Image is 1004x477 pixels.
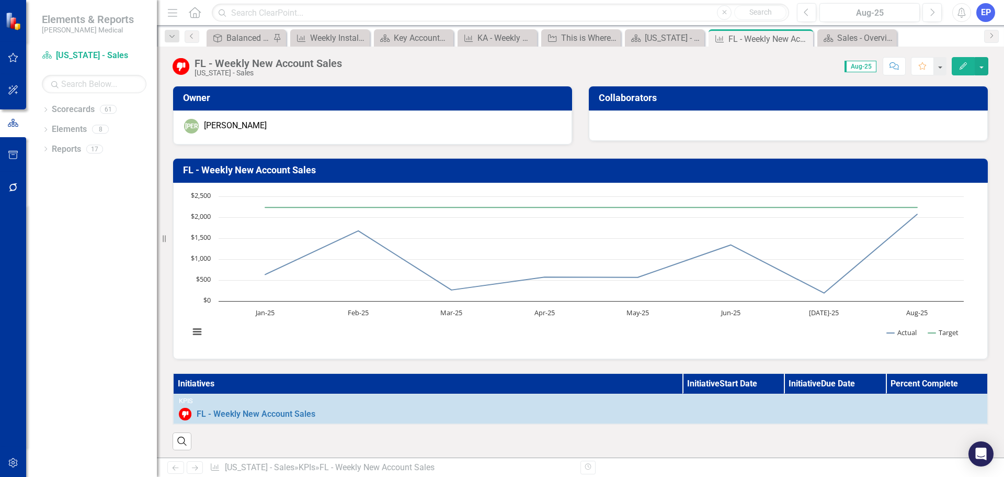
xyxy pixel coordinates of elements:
[52,143,81,156] a: Reports
[440,308,462,317] text: Mar-25
[823,7,916,19] div: Aug-25
[191,212,211,221] text: $2,000
[845,61,876,72] span: Aug-25
[968,441,994,467] div: Open Intercom Messenger
[183,93,566,103] h3: Owner
[191,253,211,263] text: $1,000
[197,409,982,419] a: FL - Weekly New Account Sales
[5,12,24,30] img: ClearPoint Strategy
[210,462,573,474] div: » »
[42,13,134,26] span: Elements & Reports
[52,104,95,116] a: Scorecards
[749,8,772,16] span: Search
[627,31,702,45] a: [US_STATE] - Sales - Overview Dashboard
[626,308,649,317] text: May-25
[195,69,342,77] div: [US_STATE] - Sales
[928,328,959,337] button: Show Target
[225,462,294,472] a: [US_STATE] - Sales
[204,120,267,132] div: [PERSON_NAME]
[196,274,211,284] text: $500
[173,58,189,75] img: Below Target
[191,232,211,242] text: $1,500
[820,31,894,45] a: Sales - Overview Dashboard
[906,308,928,317] text: Aug-25
[179,408,191,420] img: Below Target
[460,31,534,45] a: KA - Weekly Key Account Sales
[837,31,894,45] div: Sales - Overview Dashboard
[819,3,920,22] button: Aug-25
[645,31,702,45] div: [US_STATE] - Sales - Overview Dashboard
[100,105,117,114] div: 61
[42,50,146,62] a: [US_STATE] - Sales
[184,191,977,348] div: Chart. Highcharts interactive chart.
[293,31,367,45] a: Weekly Installed New Account Sales (YTD)
[809,308,839,317] text: [DATE]-25
[173,394,988,424] td: Double-Click to Edit Right Click for Context Menu
[184,119,199,134] div: [PERSON_NAME]
[599,93,982,103] h3: Collaborators
[209,31,270,45] a: Balanced Scorecard (Daily Huddle)
[320,462,435,472] div: FL - Weekly New Account Sales
[720,308,740,317] text: Jun-25
[310,31,367,45] div: Weekly Installed New Account Sales (YTD)
[42,75,146,93] input: Search Below...
[183,165,982,175] h3: FL - Weekly New Account Sales
[212,4,789,22] input: Search ClearPoint...
[728,32,811,46] div: FL - Weekly New Account Sales
[544,31,618,45] a: This is Where you Add What you Are Doing/Focused On to Drive Results
[477,31,534,45] div: KA - Weekly Key Account Sales
[92,125,109,134] div: 8
[86,145,103,153] div: 17
[299,462,315,472] a: KPIs
[887,328,917,337] button: Show Actual
[534,308,555,317] text: Apr-25
[195,58,342,69] div: FL - Weekly New Account Sales
[203,295,211,305] text: $0
[179,397,982,405] div: KPIs
[184,191,969,348] svg: Interactive chart
[976,3,995,22] button: EP
[394,31,451,45] div: Key Accounts - Sales - Overview Dashboard
[226,31,270,45] div: Balanced Scorecard (Daily Huddle)
[191,191,211,200] text: $2,500
[42,26,134,34] small: [PERSON_NAME] Medical
[734,5,786,20] button: Search
[190,325,204,339] button: View chart menu, Chart
[561,31,618,45] div: This is Where you Add What you Are Doing/Focused On to Drive Results
[348,308,369,317] text: Feb-25
[255,308,275,317] text: Jan-25
[52,124,87,136] a: Elements
[376,31,451,45] a: Key Accounts - Sales - Overview Dashboard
